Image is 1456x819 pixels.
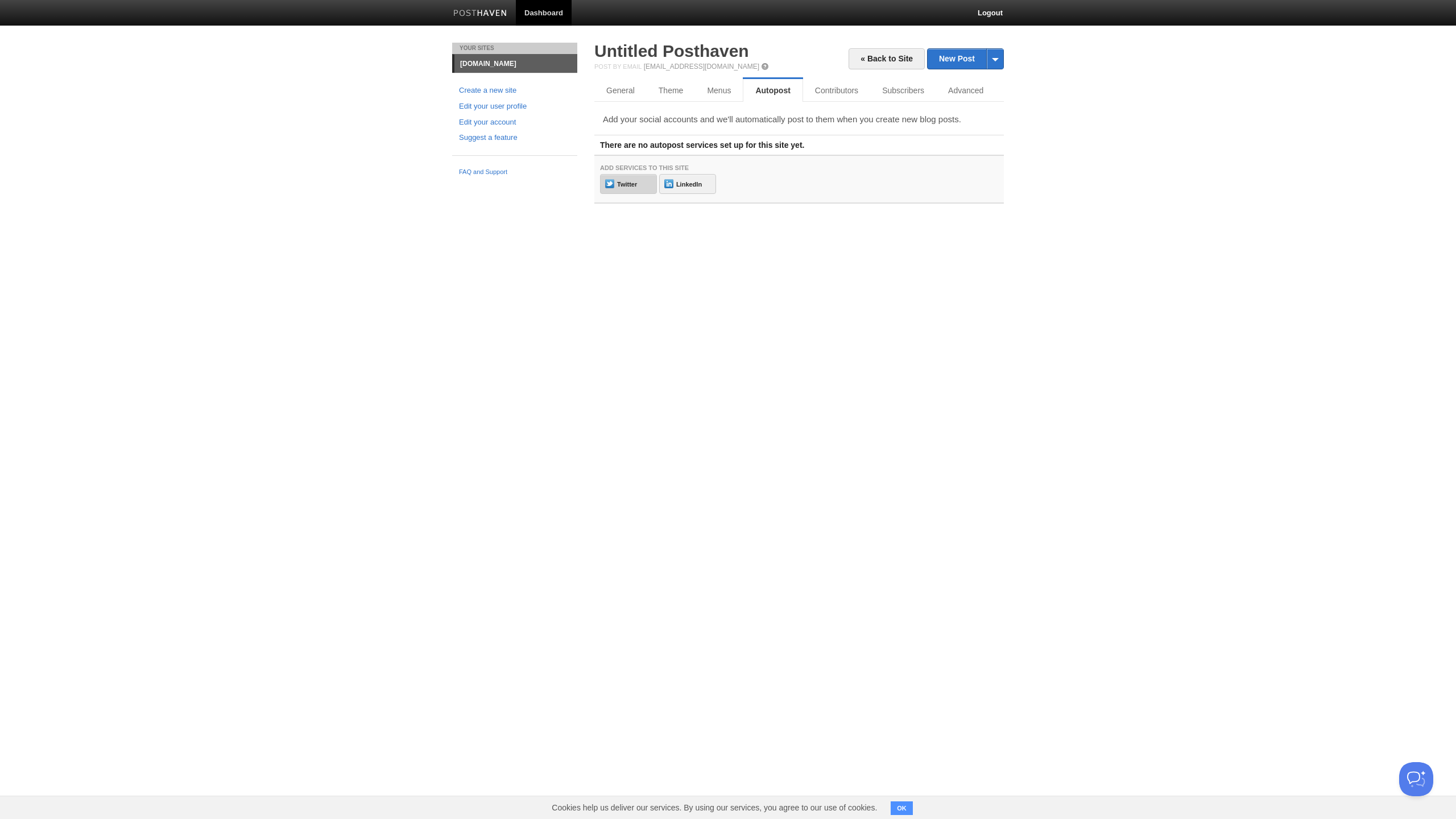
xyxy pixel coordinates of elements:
[459,101,570,113] a: Edit your user profile
[928,49,1003,69] a: New Post
[454,55,577,73] a: [DOMAIN_NAME]
[459,132,570,144] a: Suggest a feature
[647,79,696,102] a: Theme
[803,79,870,102] a: Contributors
[870,79,936,102] a: Subscribers
[644,63,759,71] a: [EMAIL_ADDRESS][DOMAIN_NAME]
[605,179,614,188] img: twitter-d24cc8896b886ca996128a930ee4705c.png
[664,179,673,188] img: linkedin-a45b21785610f3b732ee4aafc4b39f53.png
[600,140,804,150] strong: There are no autopost services set up for this site yet.
[659,174,716,194] a: LinkedIn
[459,117,570,129] a: Edit your account
[453,10,507,18] img: Posthaven-bar
[936,79,995,102] a: Advanced
[459,167,570,177] a: FAQ and Support
[594,63,642,70] span: Post by Email
[695,79,743,102] a: Menus
[600,164,998,171] h4: Add services to this site
[540,796,888,819] span: Cookies help us deliver our services. By using our services, you agree to our use of cookies.
[1399,762,1433,796] iframe: Help Scout Beacon - Open
[594,42,749,60] a: Untitled Posthaven
[603,113,995,125] p: Add your social accounts and we'll automatically post to them when you create new blog posts.
[891,801,913,815] button: OK
[849,48,925,69] a: « Back to Site
[459,85,570,97] a: Create a new site
[600,174,657,194] a: Twitter
[452,43,577,54] li: Your Sites
[594,79,647,102] a: General
[743,79,803,102] a: Autopost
